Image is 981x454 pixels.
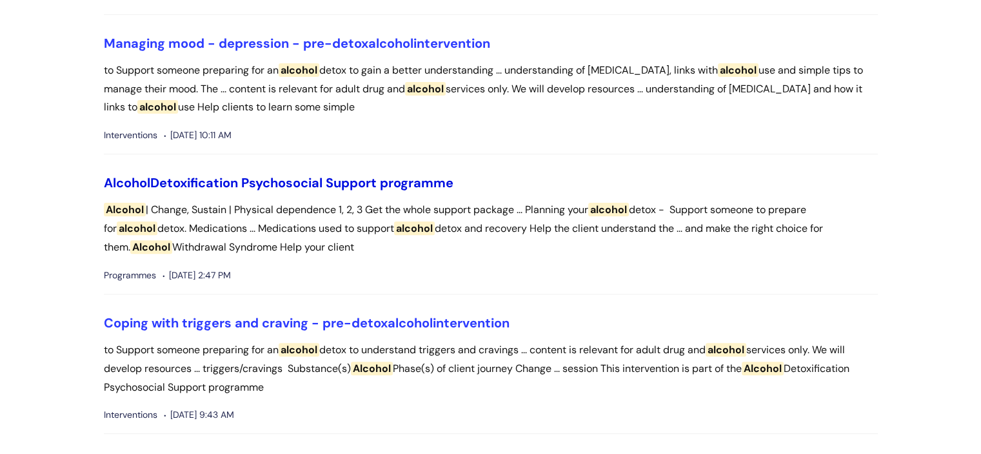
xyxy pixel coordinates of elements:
[718,63,758,77] span: alcohol
[104,35,490,52] a: Managing mood - depression - pre-detoxalcoholintervention
[279,63,319,77] span: alcohol
[104,203,146,216] span: Alcohol
[368,35,413,52] span: alcohol
[742,362,784,375] span: Alcohol
[104,267,156,284] span: Programmes
[104,174,453,191] a: AlcoholDetoxification Psychosocial Support programme
[104,315,510,331] a: Coping with triggers and craving - pre-detoxalcoholintervention
[104,127,157,143] span: Interventions
[104,61,878,117] p: to Support someone preparing for an detox to gain a better understanding ... understanding of [ME...
[388,315,433,331] span: alcohol
[588,203,629,216] span: alcohol
[351,362,393,375] span: Alcohol
[163,267,231,284] span: [DATE] 2:47 PM
[164,407,234,423] span: [DATE] 9:43 AM
[104,341,878,397] p: to Support someone preparing for an detox to understand triggers and cravings ... content is rele...
[104,407,157,423] span: Interventions
[137,100,178,114] span: alcohol
[394,222,435,235] span: alcohol
[706,343,746,356] span: alcohol
[104,201,878,256] p: | Change, Sustain | Physical dependence 1, 2, 3 Get the whole support package ... Planning your d...
[164,127,232,143] span: [DATE] 10:11 AM
[117,222,157,235] span: alcohol
[405,82,446,96] span: alcohol
[104,174,150,191] span: Alcohol
[130,240,172,254] span: Alcohol
[279,343,319,356] span: alcohol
